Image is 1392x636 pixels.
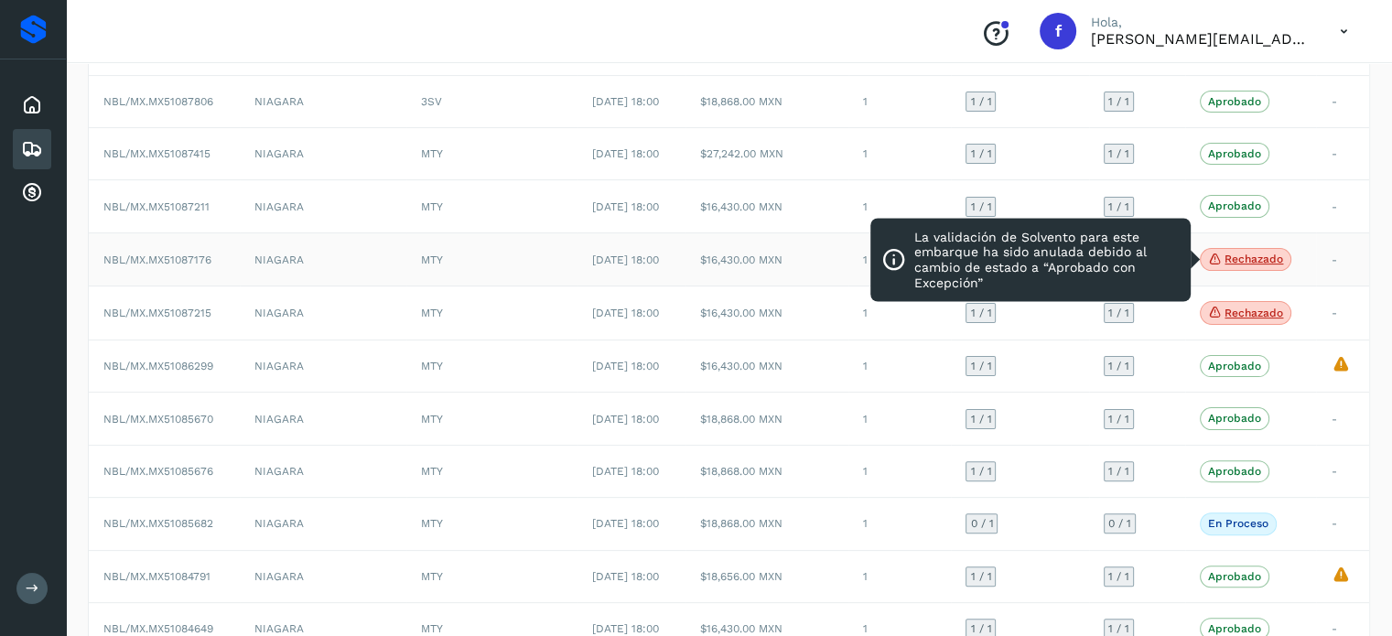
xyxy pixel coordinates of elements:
[1108,414,1129,425] span: 1 / 1
[103,465,213,478] span: NBL/MX.MX51085676
[685,286,848,340] td: $16,430.00 MXN
[592,147,659,160] span: [DATE] 18:00
[240,340,406,393] td: NIAGARA
[1108,96,1129,107] span: 1 / 1
[421,360,443,372] span: MTY
[13,85,51,125] div: Inicio
[970,307,991,318] span: 1 / 1
[103,570,210,583] span: NBL/MX.MX51084791
[592,413,659,426] span: [DATE] 18:00
[685,180,848,232] td: $16,430.00 MXN
[240,445,406,497] td: NIAGARA
[970,414,991,425] span: 1 / 1
[1225,253,1283,265] p: Rechazado
[1316,128,1369,180] td: -
[592,570,659,583] span: [DATE] 18:00
[1208,360,1261,372] p: Aprobado
[1108,148,1129,159] span: 1 / 1
[1108,201,1129,212] span: 1 / 1
[685,340,848,393] td: $16,430.00 MXN
[240,75,406,127] td: NIAGARA
[421,413,443,426] span: MTY
[103,147,210,160] span: NBL/MX.MX51087415
[421,253,443,266] span: MTY
[421,200,443,213] span: MTY
[103,413,213,426] span: NBL/MX.MX51085670
[685,128,848,180] td: $27,242.00 MXN
[848,75,952,127] td: 1
[13,129,51,169] div: Embarques
[848,498,952,550] td: 1
[1108,466,1129,477] span: 1 / 1
[421,95,442,108] span: 3SV
[421,147,443,160] span: MTY
[1316,180,1369,232] td: -
[685,498,848,550] td: $18,868.00 MXN
[1316,445,1369,497] td: -
[1108,361,1129,372] span: 1 / 1
[240,286,406,340] td: NIAGARA
[1316,498,1369,550] td: -
[421,465,443,478] span: MTY
[1108,518,1131,529] span: 0 / 1
[421,517,443,530] span: MTY
[103,622,213,635] span: NBL/MX.MX51084649
[1108,623,1129,634] span: 1 / 1
[240,180,406,232] td: NIAGARA
[1091,15,1311,30] p: Hola,
[592,622,659,635] span: [DATE] 18:00
[103,517,213,530] span: NBL/MX.MX51085682
[592,517,659,530] span: [DATE] 18:00
[421,307,443,319] span: MTY
[1208,95,1261,108] p: Aprobado
[685,232,848,286] td: $16,430.00 MXN
[1208,570,1261,583] p: Aprobado
[1316,393,1369,445] td: -
[1208,199,1261,212] p: Aprobado
[592,360,659,372] span: [DATE] 18:00
[685,393,848,445] td: $18,868.00 MXN
[103,360,213,372] span: NBL/MX.MX51086299
[685,445,848,497] td: $18,868.00 MXN
[1208,147,1261,160] p: Aprobado
[685,75,848,127] td: $18,868.00 MXN
[848,445,952,497] td: 1
[592,253,659,266] span: [DATE] 18:00
[970,571,991,582] span: 1 / 1
[103,307,211,319] span: NBL/MX.MX51087215
[1108,307,1129,318] span: 1 / 1
[1316,286,1369,340] td: -
[685,550,848,602] td: $18,656.00 MXN
[592,95,659,108] span: [DATE] 18:00
[240,498,406,550] td: NIAGARA
[970,201,991,212] span: 1 / 1
[103,200,210,213] span: NBL/MX.MX51087211
[848,128,952,180] td: 1
[1208,465,1261,478] p: Aprobado
[240,232,406,286] td: NIAGARA
[848,550,952,602] td: 1
[848,286,952,340] td: 1
[970,623,991,634] span: 1 / 1
[1225,307,1283,319] p: Rechazado
[1316,75,1369,127] td: -
[848,232,952,286] td: 1
[592,465,659,478] span: [DATE] 18:00
[1316,232,1369,286] td: -
[240,128,406,180] td: NIAGARA
[13,173,51,213] div: Cuentas por cobrar
[103,253,211,266] span: NBL/MX.MX51087176
[240,393,406,445] td: NIAGARA
[970,361,991,372] span: 1 / 1
[421,622,443,635] span: MTY
[914,229,1180,290] p: La validación de Solvento para este embarque ha sido anulada debido al cambio de estado a “Aproba...
[848,340,952,393] td: 1
[421,570,443,583] span: MTY
[848,393,952,445] td: 1
[1208,412,1261,425] p: Aprobado
[848,180,952,232] td: 1
[970,518,993,529] span: 0 / 1
[592,200,659,213] span: [DATE] 18:00
[592,307,659,319] span: [DATE] 18:00
[1208,517,1268,530] p: En proceso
